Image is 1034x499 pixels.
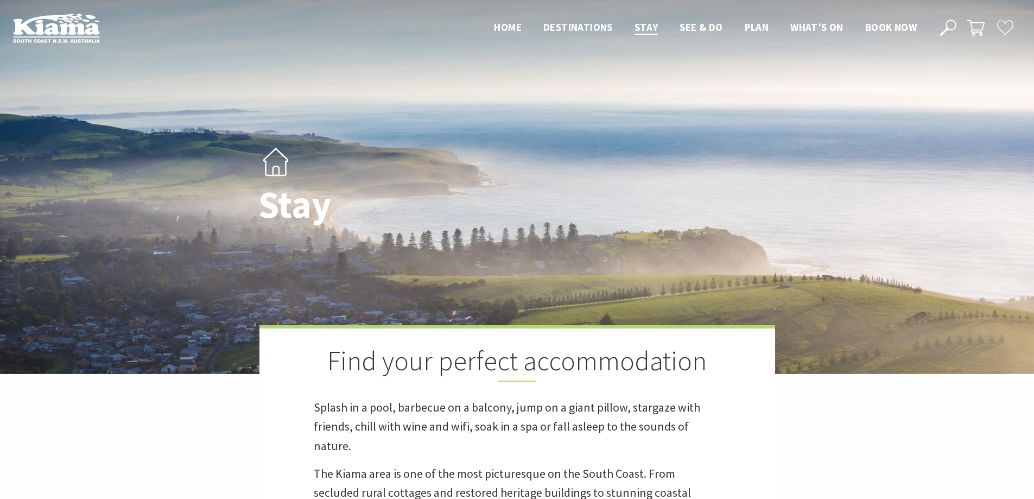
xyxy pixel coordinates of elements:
[314,398,721,456] p: Splash in a pool, barbecue on a balcony, jump on a giant pillow, stargaze with friends, chill wit...
[635,21,658,34] span: Stay
[680,21,722,34] span: See & Do
[494,21,522,34] span: Home
[745,21,769,34] span: Plan
[543,21,613,34] span: Destinations
[483,19,928,37] nav: Main Menu
[865,21,917,34] span: Book now
[314,345,721,382] h2: Find your perfect accommodation
[13,13,100,43] img: Kiama Logo
[790,21,843,34] span: What’s On
[258,184,565,225] h1: Stay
